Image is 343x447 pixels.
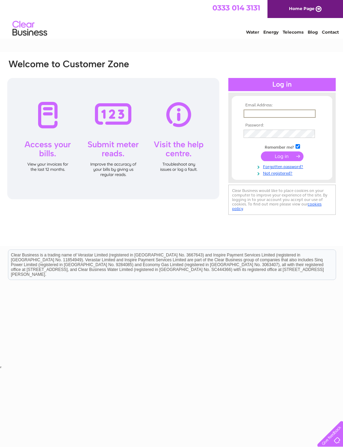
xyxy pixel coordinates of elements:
th: Password: [242,123,322,128]
img: logo.png [12,18,47,39]
a: Forgotten password? [244,163,322,169]
a: cookies policy [232,202,322,211]
a: Telecoms [283,29,304,35]
a: Contact [322,29,339,35]
a: Not registered? [244,169,322,176]
input: Submit [261,151,304,161]
a: 0333 014 3131 [212,3,260,12]
td: Remember me? [242,143,322,150]
a: Energy [263,29,279,35]
div: Clear Business is a trading name of Verastar Limited (registered in [GEOGRAPHIC_DATA] No. 3667643... [8,4,336,34]
a: Water [246,29,259,35]
a: Blog [308,29,318,35]
th: Email Address: [242,103,322,108]
div: Clear Business would like to place cookies on your computer to improve your experience of the sit... [228,185,336,215]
